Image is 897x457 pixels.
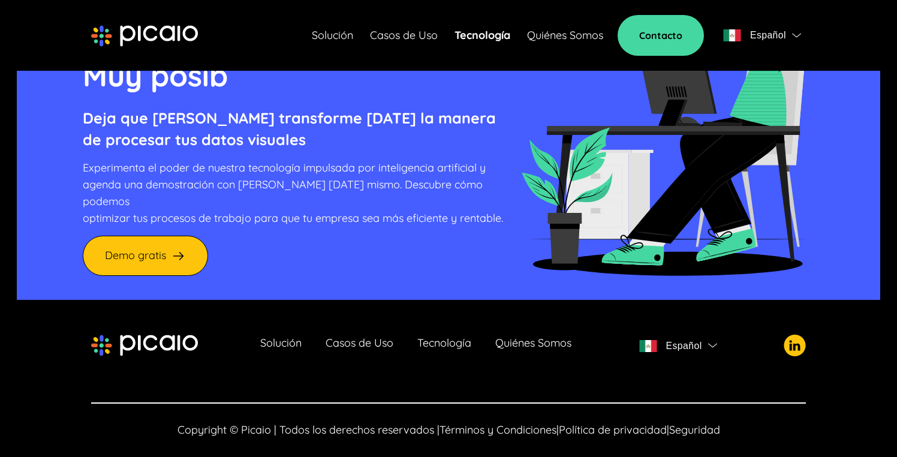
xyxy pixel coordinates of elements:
span: | [667,423,669,437]
img: flag [792,33,801,38]
a: Solución [260,337,302,354]
button: flagEspañolflag [718,23,806,47]
a: Política de privacidad [559,423,667,437]
img: picaio-logo [91,335,198,356]
span: Español [750,27,786,44]
a: Seguridad [669,423,720,437]
img: flag [708,343,717,348]
a: Contacto [618,15,704,56]
a: Solución [312,27,353,44]
a: Tecnología [417,337,471,354]
span: | [556,423,559,437]
img: picaio-logo [91,25,198,47]
a: Tecnología [454,27,510,44]
a: Casos de Uso [370,27,438,44]
a: Quiénes Somos [495,337,571,354]
span: Copyright © Picaio | Todos los derechos reservados | [177,423,440,437]
img: picaio-socal-logo [784,335,806,356]
a: Quiénes Somos [527,27,603,44]
span: Español [666,338,702,354]
p: Deja que [PERSON_NAME] transforme [DATE] la manera de procesar tus datos visuales [83,107,521,151]
button: flagEspañolflag [634,334,722,358]
img: flag [639,340,657,352]
a: Demo gratis [83,236,208,276]
p: Experimenta el poder de nuestra tecnología impulsada por inteligencia artificial y agenda una dem... [83,160,521,227]
span: Muy posib [83,56,228,94]
a: Términos y Condiciones [440,423,556,437]
a: Casos de Uso [326,337,393,354]
img: arrow-right [171,248,186,263]
img: flag [723,29,741,41]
